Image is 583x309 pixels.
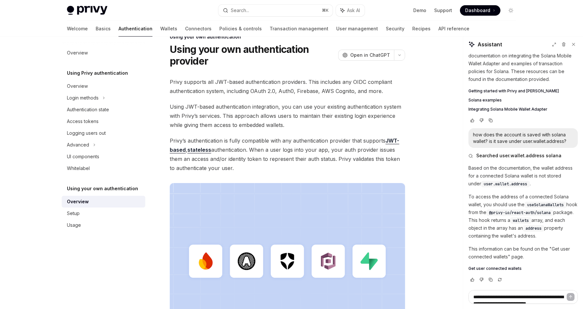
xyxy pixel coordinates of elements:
div: UI components [67,153,99,161]
a: Basics [96,21,111,37]
h5: Using Privy authentication [67,69,128,77]
div: how does the account is saved with solana wallet? is it save under user.wallet.address? [473,131,573,145]
span: Dashboard [465,7,490,14]
div: Search... [231,7,249,14]
p: For more specific use cases, we have documentation on integrating the Solana Mobile Wallet Adapte... [468,44,578,83]
a: Demo [413,7,426,14]
h1: Using your own authentication provider [170,43,336,67]
span: Assistant [478,40,502,48]
a: Setup [62,208,145,219]
div: Overview [67,198,89,206]
div: Overview [67,82,88,90]
button: Send message [567,293,575,301]
div: Advanced [67,141,89,149]
a: Connectors [185,21,212,37]
a: Security [386,21,404,37]
button: Toggle dark mode [506,5,516,16]
a: Dashboard [460,5,500,16]
span: Privy supports all JWT-based authentication providers. This includes any OIDC compliant authentic... [170,77,405,96]
span: Using JWT-based authentication integration, you can use your existing authentication system with ... [170,102,405,130]
a: Authentication state [62,104,145,116]
a: Usage [62,219,145,231]
span: wallets [513,218,529,223]
p: To access the address of a connected Solana wallet, you should use the hook from the package. Thi... [468,193,578,240]
span: Ask AI [347,7,360,14]
div: Login methods [67,94,99,102]
span: address [526,226,542,231]
div: Authentication state [67,106,109,114]
button: Ask AI [336,5,365,16]
a: Authentication [118,21,152,37]
span: Integrating Solana Mobile Wallet Adapter [468,107,547,112]
div: Whitelabel [67,164,90,172]
a: Access tokens [62,116,145,127]
div: Access tokens [67,117,99,125]
h5: Using your own authentication [67,185,138,193]
div: Using your own authentication [170,34,405,40]
span: Open in ChatGPT [350,52,390,58]
a: Support [434,7,452,14]
div: Usage [67,221,81,229]
a: Transaction management [270,21,328,37]
a: Recipes [412,21,431,37]
a: API reference [438,21,469,37]
span: Searched user.wallet.address solana [476,152,561,159]
span: Getting started with Privy and [PERSON_NAME] [468,88,559,94]
span: Solana examples [468,98,502,103]
div: Overview [67,49,88,57]
img: light logo [67,6,107,15]
span: @privy-io/react-auth/solana [489,210,551,215]
a: Wallets [160,21,177,37]
a: Logging users out [62,127,145,139]
a: Integrating Solana Mobile Wallet Adapter [468,107,578,112]
a: Getting started with Privy and [PERSON_NAME] [468,88,578,94]
span: useSolanaWallets [527,202,564,208]
a: Whitelabel [62,162,145,174]
div: Logging users out [67,129,106,137]
a: stateless [187,147,211,153]
a: UI components [62,151,145,162]
a: Overview [62,196,145,208]
p: This information can be found on the "Get user connected wallets" page. [468,245,578,261]
a: Overview [62,47,145,59]
a: User management [336,21,378,37]
button: Search...⌘K [218,5,333,16]
a: Welcome [67,21,88,37]
span: user.wallet.address [484,181,527,187]
span: Get user connected wallets [468,266,522,271]
span: ⌘ K [322,8,329,13]
a: Solana examples [468,98,578,103]
a: Policies & controls [219,21,262,37]
div: Setup [67,209,80,217]
button: Open in ChatGPT [338,50,394,61]
button: Searched user.wallet.address solana [468,152,578,159]
p: Based on the documentation, the wallet address for a connected Solana wallet is not stored under . [468,164,578,188]
span: Privy’s authentication is fully compatible with any authentication provider that supports , authe... [170,136,405,173]
a: Get user connected wallets [468,266,578,271]
a: Overview [62,80,145,92]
